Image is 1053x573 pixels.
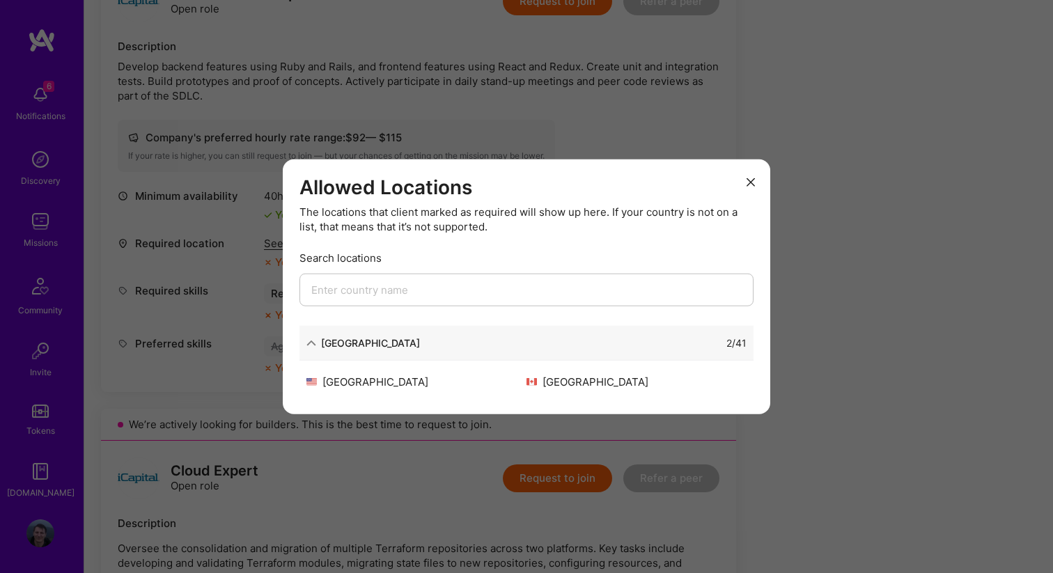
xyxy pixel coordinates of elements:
div: [GEOGRAPHIC_DATA] [306,375,526,389]
img: Canada [526,378,537,386]
input: Enter country name [299,274,754,306]
div: The locations that client marked as required will show up here. If your country is not on a list,... [299,205,754,234]
div: [GEOGRAPHIC_DATA] [526,375,747,389]
i: icon ArrowDown [306,338,316,347]
h3: Allowed Locations [299,175,754,199]
div: Search locations [299,251,754,265]
i: icon Close [747,178,755,187]
img: United States [306,378,317,386]
div: [GEOGRAPHIC_DATA] [321,336,420,350]
div: modal [283,159,770,414]
div: 2 / 41 [726,336,747,350]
